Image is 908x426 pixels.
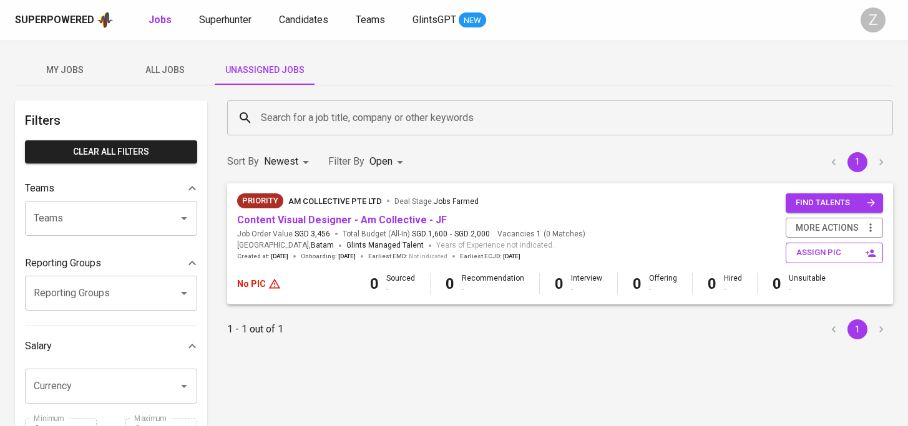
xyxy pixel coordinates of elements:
button: assign pic [786,243,883,263]
a: Superpoweredapp logo [15,11,114,29]
span: Earliest EMD : [368,252,447,261]
div: Teams [25,176,197,201]
div: Z [861,7,886,32]
span: [DATE] [271,252,288,261]
span: Glints Managed Talent [346,241,424,249]
a: Superhunter [199,12,254,28]
span: Candidates [279,14,328,26]
span: My Jobs [22,62,107,78]
p: 1 - 1 out of 1 [227,322,283,337]
div: Newest [264,150,313,173]
button: page 1 [847,152,867,172]
a: GlintsGPT NEW [413,12,486,28]
div: Reporting Groups [25,251,197,276]
a: Content Visual Designer - Am Collective - JF [237,214,447,226]
span: [DATE] [503,252,520,261]
span: NEW [459,14,486,27]
p: Newest [264,154,298,169]
div: New Job received from Demand Team [237,193,283,208]
span: Total Budget (All-In) [343,229,490,240]
div: Offering [649,273,677,294]
nav: pagination navigation [822,319,893,339]
span: Priority [237,195,283,207]
div: Interview [571,273,602,294]
span: - [450,229,452,240]
div: - [386,284,415,294]
span: AM Collective Pte Ltd [288,196,382,206]
p: Sort By [227,154,259,169]
nav: pagination navigation [822,152,893,172]
p: No PIC [237,278,266,290]
span: [GEOGRAPHIC_DATA] , [237,240,334,252]
div: Hired [724,273,742,294]
span: Clear All filters [35,144,187,160]
div: - [571,284,602,294]
b: Jobs [149,14,172,26]
div: - [462,284,524,294]
span: Years of Experience not indicated. [436,240,554,252]
button: Clear All filters [25,140,197,163]
button: Open [175,210,193,227]
span: 1 [535,229,541,240]
span: SGD 3,456 [295,229,330,240]
span: All Jobs [122,62,207,78]
p: Teams [25,181,54,196]
div: Salary [25,334,197,359]
span: SGD 1,600 [412,229,447,240]
p: Salary [25,339,52,354]
div: - [789,284,826,294]
div: Recommendation [462,273,524,294]
b: 0 [555,275,564,293]
button: more actions [786,218,883,238]
span: Teams [356,14,385,26]
span: more actions [796,220,859,236]
p: Filter By [328,154,364,169]
h6: Filters [25,110,197,130]
div: Open [369,150,408,173]
span: Earliest ECJD : [460,252,520,261]
span: Deal Stage : [394,197,479,206]
button: Open [175,377,193,395]
span: Batam [311,240,334,252]
span: Jobs Farmed [434,197,479,206]
button: find talents [786,193,883,213]
b: 0 [446,275,454,293]
button: page 1 [847,319,867,339]
span: assign pic [796,246,875,260]
span: Superhunter [199,14,251,26]
a: Candidates [279,12,331,28]
p: Reporting Groups [25,256,101,271]
span: [DATE] [338,252,356,261]
a: Jobs [149,12,174,28]
span: GlintsGPT [413,14,456,26]
span: SGD 2,000 [454,229,490,240]
span: Unassigned Jobs [222,62,307,78]
a: Teams [356,12,388,28]
span: Job Order Value [237,229,330,240]
span: Open [369,155,393,167]
b: 0 [773,275,781,293]
span: Vacancies ( 0 Matches ) [497,229,585,240]
button: Open [175,284,193,302]
span: find talents [796,196,876,210]
div: Sourced [386,273,415,294]
div: - [649,284,677,294]
span: Onboarding : [301,252,356,261]
span: Created at : [237,252,288,261]
b: 0 [370,275,379,293]
b: 0 [633,275,642,293]
div: - [724,284,742,294]
b: 0 [708,275,716,293]
span: Not indicated [409,252,447,261]
div: Unsuitable [789,273,826,294]
img: app logo [97,11,114,29]
div: Superpowered [15,13,94,27]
